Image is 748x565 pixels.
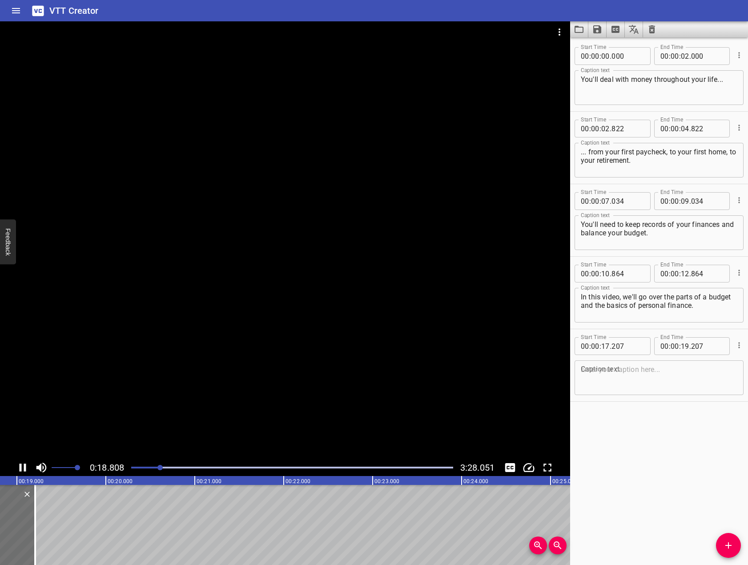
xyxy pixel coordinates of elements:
[660,265,669,282] input: 00
[463,478,488,484] text: 00:24.000
[581,148,737,173] textarea: ... from your first paycheck, to your first home, to your retirement.
[14,459,31,476] button: Play/Pause
[599,47,601,65] span: :
[589,265,591,282] span: :
[691,265,724,282] input: 864
[286,478,310,484] text: 00:22.000
[671,120,679,137] input: 00
[679,265,681,282] span: :
[691,47,724,65] input: 000
[75,465,80,470] span: Set video volume
[108,478,133,484] text: 00:20.000
[689,120,691,137] span: .
[733,116,744,139] div: Cue Options
[601,120,610,137] input: 02
[733,189,744,212] div: Cue Options
[681,337,689,355] input: 19
[669,47,671,65] span: :
[611,47,644,65] input: 000
[625,21,643,37] button: Translate captions
[691,192,724,210] input: 034
[591,337,599,355] input: 00
[733,44,744,67] div: Cue Options
[549,537,567,554] button: Zoom Out
[669,192,671,210] span: :
[49,4,99,18] h6: VTT Creator
[599,265,601,282] span: :
[601,192,610,210] input: 07
[691,120,724,137] input: 822
[374,478,399,484] text: 00:23.000
[669,265,671,282] span: :
[733,49,745,61] button: Cue Options
[581,293,737,318] textarea: In this video, we'll go over the parts of a budget and the basics of personal finance.
[660,120,669,137] input: 00
[647,24,657,35] svg: Clear captions
[733,339,745,351] button: Cue Options
[691,337,724,355] input: 207
[628,24,639,35] svg: Translate captions
[588,21,607,37] button: Save captions to file
[669,120,671,137] span: :
[671,192,679,210] input: 00
[581,337,589,355] input: 00
[610,192,611,210] span: .
[539,459,556,476] div: Toggle Full Screen
[460,462,495,473] span: Video Duration
[716,533,741,558] button: Add Cue
[197,478,221,484] text: 00:21.000
[520,459,537,476] button: Change Playback Speed
[689,192,691,210] span: .
[589,47,591,65] span: :
[581,47,589,65] input: 00
[733,122,745,133] button: Cue Options
[131,467,453,468] div: Play progress
[671,337,679,355] input: 00
[591,47,599,65] input: 00
[599,192,601,210] span: :
[679,120,681,137] span: :
[601,47,610,65] input: 00
[601,265,610,282] input: 10
[591,265,599,282] input: 00
[611,337,644,355] input: 207
[581,220,737,246] textarea: You'll need to keep records of your finances and balance your budget.
[19,478,44,484] text: 00:19.000
[610,120,611,137] span: .
[529,537,547,554] button: Zoom In
[689,265,691,282] span: .
[581,192,589,210] input: 00
[599,120,601,137] span: :
[733,194,745,206] button: Cue Options
[607,21,625,37] button: Extract captions from video
[21,488,33,500] button: Delete
[589,337,591,355] span: :
[669,337,671,355] span: :
[681,192,689,210] input: 09
[679,192,681,210] span: :
[591,192,599,210] input: 00
[520,459,537,476] div: Playback Speed
[589,192,591,210] span: :
[549,21,570,43] button: Video Options
[610,47,611,65] span: .
[589,120,591,137] span: :
[733,267,745,278] button: Cue Options
[610,337,611,355] span: .
[611,192,644,210] input: 034
[90,462,124,473] span: 0:18.808
[660,47,669,65] input: 00
[539,459,556,476] button: Toggle fullscreen
[681,265,689,282] input: 12
[33,459,50,476] button: Toggle mute
[502,459,519,476] button: Toggle captions
[601,337,610,355] input: 17
[681,47,689,65] input: 02
[671,47,679,65] input: 00
[689,337,691,355] span: .
[21,488,32,500] div: Delete Cue
[570,21,588,37] button: Load captions from file
[552,478,577,484] text: 00:25.000
[643,21,661,37] button: Clear captions
[689,47,691,65] span: .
